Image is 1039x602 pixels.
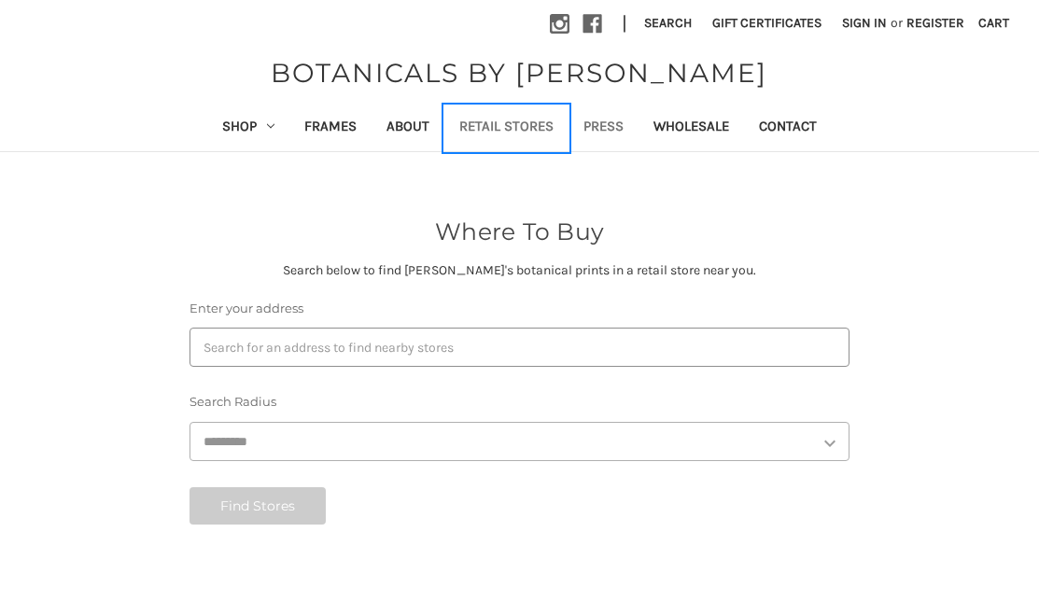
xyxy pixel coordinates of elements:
a: Shop [207,105,289,151]
h2: Where To Buy [190,215,849,250]
a: Retail Stores [444,105,569,151]
li: | [615,9,634,39]
label: Search Radius [190,393,849,412]
label: Enter your address [190,300,849,318]
span: or [889,13,905,33]
button: Find Stores [190,487,326,525]
a: Frames [289,105,372,151]
a: Press [569,105,639,151]
input: Search for an address to find nearby stores [190,328,849,367]
a: Wholesale [639,105,744,151]
a: About [372,105,444,151]
a: Contact [744,105,832,151]
p: Search below to find [PERSON_NAME]'s botanical prints in a retail store near you. [190,260,849,280]
a: BOTANICALS BY [PERSON_NAME] [261,53,777,92]
span: Cart [978,15,1009,31]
